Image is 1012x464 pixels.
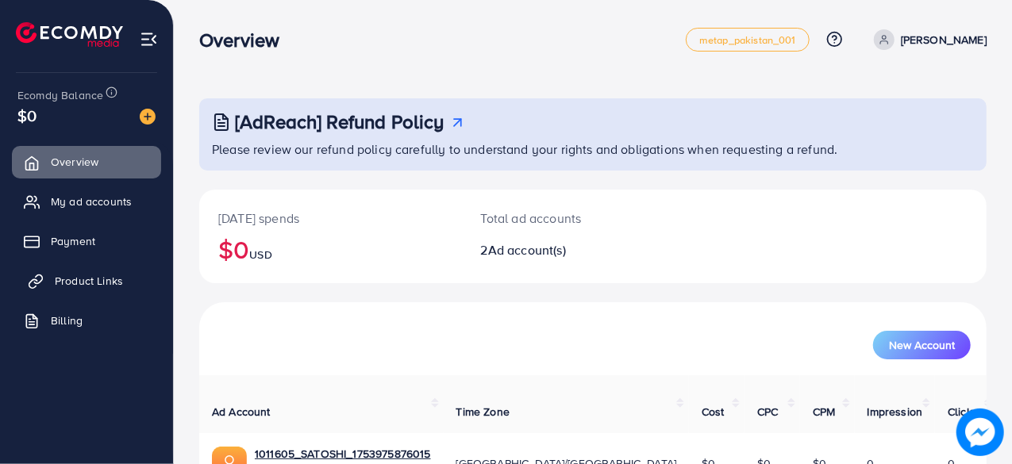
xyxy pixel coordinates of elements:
[488,241,566,259] span: Ad account(s)
[757,404,778,420] span: CPC
[481,209,640,228] p: Total ad accounts
[868,404,923,420] span: Impression
[51,313,83,328] span: Billing
[813,404,835,420] span: CPM
[140,109,156,125] img: image
[16,22,123,47] img: logo
[873,331,971,359] button: New Account
[948,404,978,420] span: Clicks
[889,339,955,351] span: New Account
[218,234,443,264] h2: $0
[199,29,292,52] h3: Overview
[212,140,977,159] p: Please review our refund policy carefully to understand your rights and obligations when requesti...
[12,265,161,297] a: Product Links
[51,154,98,170] span: Overview
[51,233,95,249] span: Payment
[51,194,132,209] span: My ad accounts
[699,35,796,45] span: metap_pakistan_001
[481,243,640,258] h2: 2
[456,404,510,420] span: Time Zone
[235,110,444,133] h3: [AdReach] Refund Policy
[212,404,271,420] span: Ad Account
[956,408,1004,456] img: image
[901,30,987,49] p: [PERSON_NAME]
[686,28,810,52] a: metap_pakistan_001
[702,404,725,420] span: Cost
[140,30,158,48] img: menu
[12,305,161,336] a: Billing
[17,104,37,127] span: $0
[868,29,987,50] a: [PERSON_NAME]
[249,247,271,263] span: USD
[55,273,123,289] span: Product Links
[12,225,161,257] a: Payment
[17,87,103,103] span: Ecomdy Balance
[12,146,161,178] a: Overview
[218,209,443,228] p: [DATE] spends
[12,186,161,217] a: My ad accounts
[255,446,431,462] a: 1011605_SATOSHI_1753975876015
